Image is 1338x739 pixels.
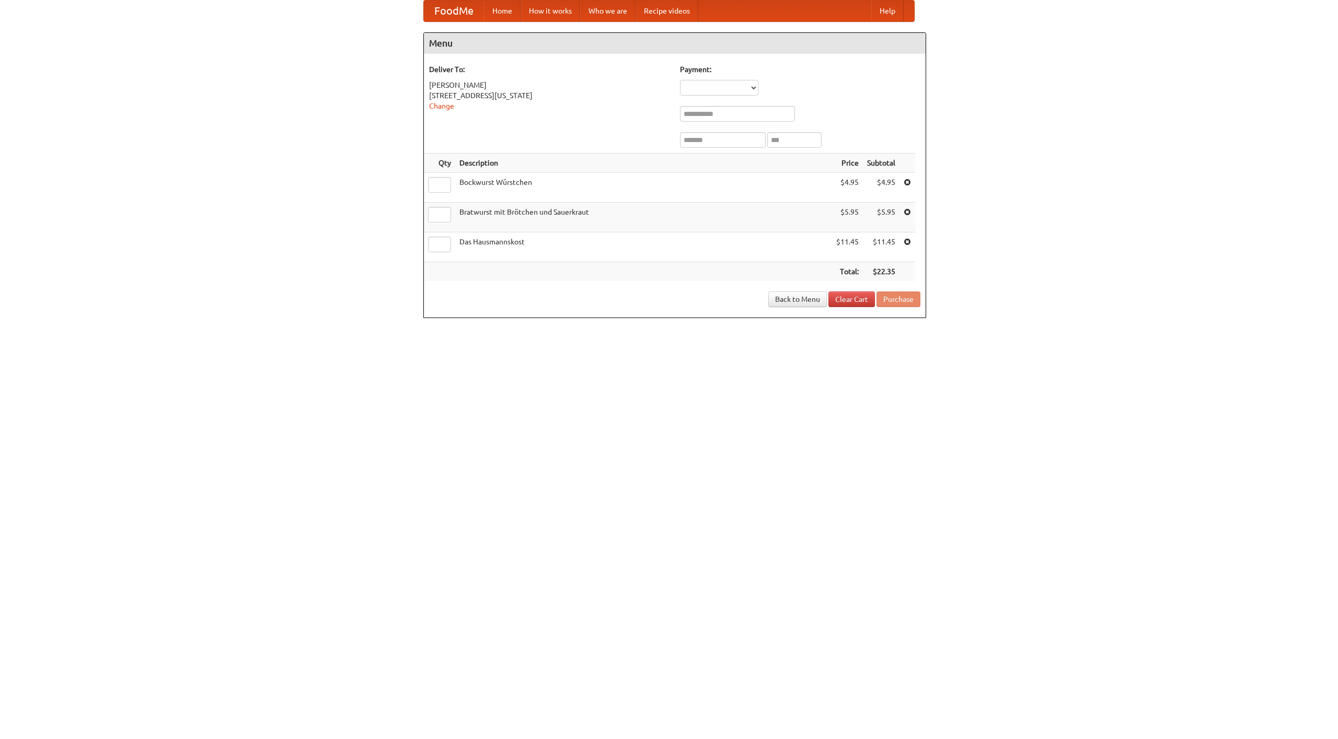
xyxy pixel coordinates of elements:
[455,232,832,262] td: Das Hausmannskost
[863,262,899,281] th: $22.35
[429,80,670,90] div: [PERSON_NAME]
[863,173,899,203] td: $4.95
[832,232,863,262] td: $11.45
[636,1,698,21] a: Recipe videos
[863,154,899,173] th: Subtotal
[871,1,904,21] a: Help
[828,291,875,307] a: Clear Cart
[455,154,832,173] th: Description
[424,33,926,54] h4: Menu
[429,102,454,110] a: Change
[863,232,899,262] td: $11.45
[424,1,484,21] a: FoodMe
[521,1,580,21] a: How it works
[484,1,521,21] a: Home
[832,262,863,281] th: Total:
[424,154,455,173] th: Qty
[455,173,832,203] td: Bockwurst Würstchen
[876,291,920,307] button: Purchase
[832,154,863,173] th: Price
[580,1,636,21] a: Who we are
[680,64,920,75] h5: Payment:
[768,291,827,307] a: Back to Menu
[429,90,670,101] div: [STREET_ADDRESS][US_STATE]
[863,203,899,232] td: $5.95
[455,203,832,232] td: Bratwurst mit Brötchen und Sauerkraut
[832,203,863,232] td: $5.95
[429,64,670,75] h5: Deliver To:
[832,173,863,203] td: $4.95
